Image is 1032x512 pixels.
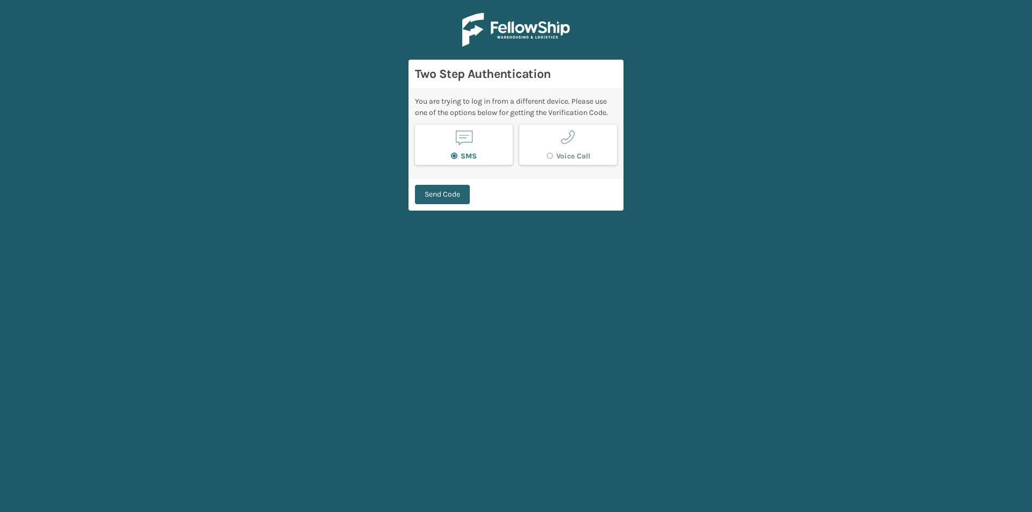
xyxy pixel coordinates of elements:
h3: Two Step Authentication [415,66,617,82]
label: SMS [451,152,477,161]
button: Send Code [415,185,470,204]
img: Logo [462,13,570,47]
label: Voice Call [547,152,590,161]
div: You are trying to log in from a different device. Please use one of the options below for getting... [415,96,617,118]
